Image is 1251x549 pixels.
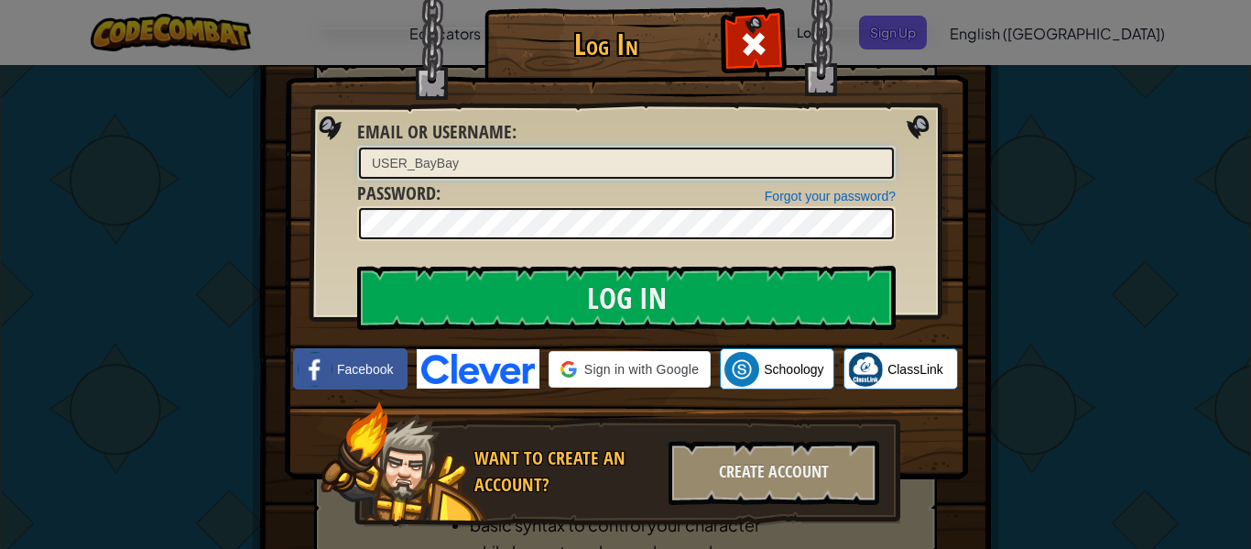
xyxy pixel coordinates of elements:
span: ClassLink [887,360,943,379]
label: : [357,181,441,207]
a: Forgot your password? [765,189,896,203]
img: schoology.png [724,352,759,387]
span: Schoology [764,360,823,379]
div: Sign in with Google [549,351,711,388]
label: : [357,119,517,146]
h1: Log In [489,28,723,60]
img: facebook_small.png [298,352,332,387]
input: Log In [357,266,896,330]
span: Password [357,181,436,205]
img: classlink-logo-small.png [848,352,883,387]
span: Email or Username [357,119,512,144]
span: Facebook [337,360,393,379]
img: clever-logo-blue.png [417,349,539,389]
span: Sign in with Google [584,360,699,379]
div: Create Account [669,441,879,505]
div: Want to create an account? [474,445,658,498]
